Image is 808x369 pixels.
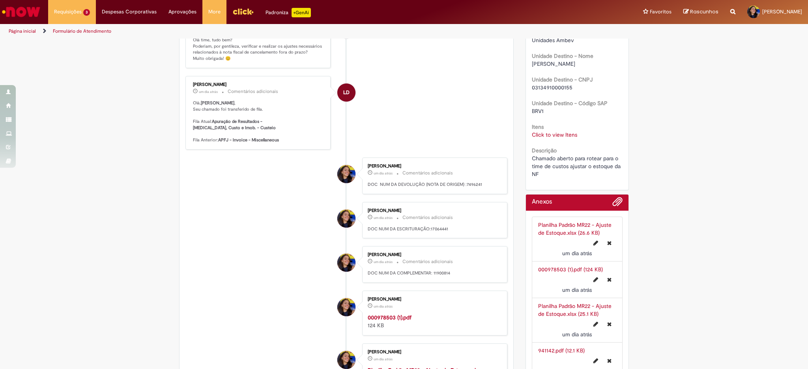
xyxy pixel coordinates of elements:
[532,198,552,206] h2: Anexos
[368,226,499,232] p: DOC NUM DA ESCRITURAÇÃO:17064441
[368,252,499,257] div: [PERSON_NAME]
[402,170,453,176] small: Comentários adicionais
[532,37,574,44] span: Unidades Ambev
[532,131,577,138] a: Click to view Itens
[374,304,393,309] time: 26/08/2025 11:05:43
[532,84,572,91] span: 03134910000155
[218,137,279,143] b: APFJ - Invoice - Miscellaneous
[193,119,276,131] b: Apuração de Resultados - [MEDICAL_DATA], Custo e Imob. - Custeio
[374,215,393,220] span: um dia atrás
[193,82,324,87] div: [PERSON_NAME]
[337,254,355,272] div: Barbara Luiza de Oliveira Ferreira
[532,147,557,154] b: Descrição
[1,4,41,20] img: ServiceNow
[562,331,592,338] time: 26/08/2025 11:05:14
[532,108,544,115] span: BRV1
[337,298,355,316] div: Barbara Luiza de Oliveira Ferreira
[374,215,393,220] time: 26/08/2025 11:11:00
[562,250,592,257] time: 26/08/2025 12:05:57
[562,331,592,338] span: um dia atrás
[374,171,393,176] span: um dia atrás
[9,28,36,34] a: Página inicial
[532,76,593,83] b: Unidade Destino - CNPJ
[292,8,311,17] p: +GenAi
[337,165,355,183] div: Barbara Luiza de Oliveira Ferreira
[199,89,218,94] span: um dia atrás
[102,8,157,16] span: Despesas Corporativas
[368,313,499,329] div: 124 KB
[83,9,90,16] span: 3
[562,250,592,257] span: um dia atrás
[538,347,585,354] a: 941142.pdf (12.1 KB)
[538,266,603,273] a: 000978503 (1).pdf (124 KB)
[562,286,592,293] time: 26/08/2025 11:05:43
[602,273,616,286] button: Excluir 000978503 (1).pdf
[53,28,111,34] a: Formulário de Atendimento
[532,60,575,67] span: [PERSON_NAME]
[374,260,393,264] span: um dia atrás
[368,208,499,213] div: [PERSON_NAME]
[402,258,453,265] small: Comentários adicionais
[589,354,603,367] button: Editar nome de arquivo 941142.pdf
[589,318,603,330] button: Editar nome de arquivo Planilha Padrão MR22 - Ajuste de Estoque.xlsx
[532,100,608,107] b: Unidade Destino - Código SAP
[602,237,616,249] button: Excluir Planilha Padrão MR22 - Ajuste de Estoque.xlsx
[602,354,616,367] button: Excluir 941142.pdf
[562,286,592,293] span: um dia atrás
[208,8,221,16] span: More
[368,297,499,302] div: [PERSON_NAME]
[193,37,324,62] p: Olá time, tudo bem? Poderiam, por gentileza, verificar e realizar os ajustes necessários relacion...
[228,88,278,95] small: Comentários adicionais
[374,260,393,264] time: 26/08/2025 11:10:40
[532,52,593,59] b: Unidade Destino - Nome
[683,8,718,16] a: Rascunhos
[368,350,499,354] div: [PERSON_NAME]
[374,171,393,176] time: 26/08/2025 11:11:22
[343,83,350,102] span: LD
[374,357,393,362] span: um dia atrás
[762,8,802,15] span: [PERSON_NAME]
[690,8,718,15] span: Rascunhos
[368,314,411,321] a: 000978503 (1).pdf
[199,89,218,94] time: 26/08/2025 11:57:24
[168,8,196,16] span: Aprovações
[232,6,254,17] img: click_logo_yellow_360x200.png
[201,100,234,106] b: [PERSON_NAME]
[368,182,499,188] p: DOC NUM DA DEVOLUÇÃO (NOTA DE ORIGEM) :7496241
[337,210,355,228] div: Barbara Luiza de Oliveira Ferreira
[368,164,499,169] div: [PERSON_NAME]
[54,8,82,16] span: Requisições
[602,318,616,330] button: Excluir Planilha Padrão MR22 - Ajuste de Estoque.xlsx
[532,155,622,178] span: Chamado aberto para rotear para o time de custos ajustar o estoque da NF
[402,214,453,221] small: Comentários adicionais
[650,8,671,16] span: Favoritos
[532,123,544,130] b: Itens
[612,197,623,211] button: Adicionar anexos
[337,351,355,369] div: Barbara Luiza de Oliveira Ferreira
[266,8,311,17] div: Padroniza
[337,83,355,102] div: Larissa Davide
[374,357,393,362] time: 26/08/2025 11:05:14
[589,273,603,286] button: Editar nome de arquivo 000978503 (1).pdf
[538,221,612,236] a: Planilha Padrão MR22 - Ajuste de Estoque.xlsx (26.6 KB)
[589,237,603,249] button: Editar nome de arquivo Planilha Padrão MR22 - Ajuste de Estoque.xlsx
[374,304,393,309] span: um dia atrás
[6,24,533,39] ul: Trilhas de página
[193,100,324,143] p: Olá, , Seu chamado foi transferido de fila. Fila Atual: Fila Anterior:
[538,302,612,317] a: Planilha Padrão MR22 - Ajuste de Estoque.xlsx (25.1 KB)
[368,270,499,276] p: DOC NUM DA COMPLEMENTAR: 11900814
